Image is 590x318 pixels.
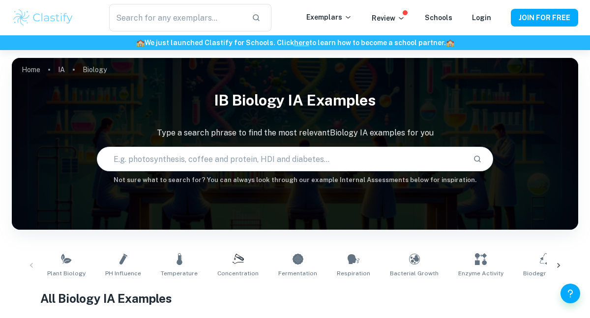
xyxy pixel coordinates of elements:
a: IA [58,63,65,77]
span: Enzyme Activity [458,269,503,278]
span: Temperature [161,269,198,278]
p: Review [372,13,405,24]
input: Search for any exemplars... [109,4,244,31]
input: E.g. photosynthesis, coffee and protein, HDI and diabetes... [97,145,465,173]
a: here [294,39,309,47]
span: Concentration [217,269,259,278]
h6: Not sure what to search for? You can always look through our example Internal Assessments below f... [12,175,578,185]
button: JOIN FOR FREE [511,9,578,26]
span: 🏫 [446,39,454,47]
a: Schools [425,14,452,22]
p: Biology [83,64,107,75]
span: Bacterial Growth [390,269,439,278]
span: Fermentation [278,269,317,278]
a: Login [472,14,491,22]
button: Help and Feedback [560,284,580,303]
h6: We just launched Clastify for Schools. Click to learn how to become a school partner. [2,37,588,48]
span: Biodegradation [523,269,568,278]
img: Clastify logo [12,8,74,27]
span: pH Influence [105,269,141,278]
a: Home [22,63,40,77]
span: 🏫 [136,39,145,47]
span: Plant Biology [47,269,86,278]
button: Search [469,151,486,167]
span: Respiration [337,269,370,278]
h1: All Biology IA Examples [40,290,550,307]
p: Type a search phrase to find the most relevant Biology IA examples for you [12,127,578,139]
h1: IB Biology IA examples [12,85,578,115]
p: Exemplars [306,12,352,23]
